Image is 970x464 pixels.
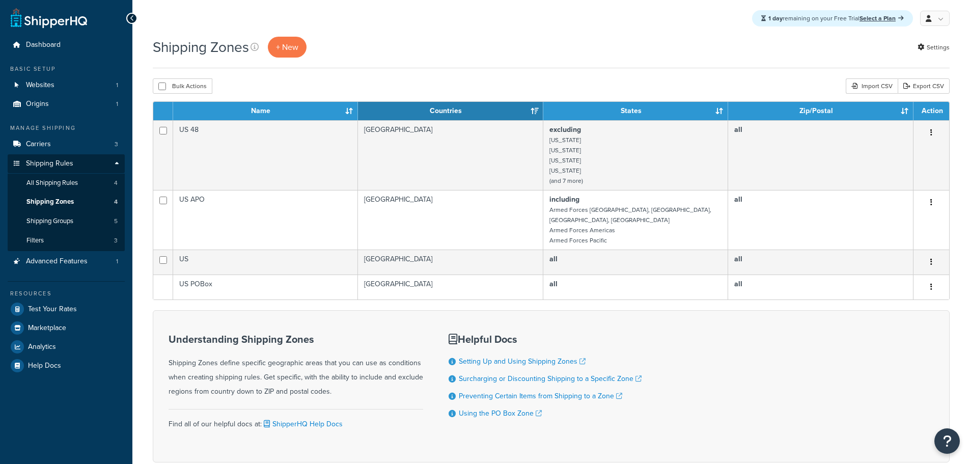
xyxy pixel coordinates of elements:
[8,289,125,298] div: Resources
[8,338,125,356] a: Analytics
[8,174,125,193] a: All Shipping Rules 4
[8,124,125,132] div: Manage Shipping
[169,409,423,431] div: Find all of our helpful docs at:
[549,156,581,165] small: [US_STATE]
[549,135,581,145] small: [US_STATE]
[728,102,913,120] th: Zip/Postal: activate to sort column ascending
[459,408,542,419] a: Using the PO Box Zone
[8,300,125,318] a: Test Your Rates
[173,275,358,299] td: US POBox
[860,14,904,23] a: Select a Plan
[8,95,125,114] li: Origins
[26,41,61,49] span: Dashboard
[262,419,343,429] a: ShipperHQ Help Docs
[358,190,543,250] td: [GEOGRAPHIC_DATA]
[913,102,949,120] th: Action
[549,166,581,175] small: [US_STATE]
[26,257,88,266] span: Advanced Features
[734,194,742,205] b: all
[115,140,118,149] span: 3
[8,95,125,114] a: Origins 1
[8,36,125,54] a: Dashboard
[768,14,783,23] strong: 1 day
[26,179,78,187] span: All Shipping Rules
[276,41,298,53] span: + New
[8,252,125,271] li: Advanced Features
[173,190,358,250] td: US APO
[28,343,56,351] span: Analytics
[549,124,581,135] b: excluding
[169,334,423,399] div: Shipping Zones define specific geographic areas that you can use as conditions when creating ship...
[8,212,125,231] li: Shipping Groups
[918,40,950,54] a: Settings
[11,8,87,28] a: ShipperHQ Home
[8,252,125,271] a: Advanced Features 1
[358,250,543,275] td: [GEOGRAPHIC_DATA]
[8,135,125,154] a: Carriers 3
[8,212,125,231] a: Shipping Groups 5
[169,334,423,345] h3: Understanding Shipping Zones
[268,37,307,58] a: + New
[543,102,728,120] th: States: activate to sort column ascending
[8,231,125,250] li: Filters
[449,334,642,345] h3: Helpful Docs
[28,305,77,314] span: Test Your Rates
[26,100,49,108] span: Origins
[934,428,960,454] button: Open Resource Center
[116,81,118,90] span: 1
[549,176,583,185] small: (and 7 more)
[8,357,125,375] a: Help Docs
[8,154,125,173] a: Shipping Rules
[116,257,118,266] span: 1
[8,193,125,211] a: Shipping Zones 4
[173,250,358,275] td: US
[114,217,118,226] span: 5
[8,76,125,95] a: Websites 1
[28,362,61,370] span: Help Docs
[114,179,118,187] span: 4
[734,254,742,264] b: all
[173,102,358,120] th: Name: activate to sort column ascending
[549,279,558,289] b: all
[549,194,579,205] b: including
[358,275,543,299] td: [GEOGRAPHIC_DATA]
[898,78,950,94] a: Export CSV
[114,198,118,206] span: 4
[8,319,125,337] a: Marketplace
[459,373,642,384] a: Surcharging or Discounting Shipping to a Specific Zone
[734,279,742,289] b: all
[26,81,54,90] span: Websites
[26,159,73,168] span: Shipping Rules
[549,226,615,235] small: Armed Forces Americas
[549,205,711,225] small: Armed Forces [GEOGRAPHIC_DATA], [GEOGRAPHIC_DATA], [GEOGRAPHIC_DATA], [GEOGRAPHIC_DATA]
[549,236,607,245] small: Armed Forces Pacific
[8,154,125,251] li: Shipping Rules
[173,120,358,190] td: US 48
[549,254,558,264] b: all
[26,236,44,245] span: Filters
[26,217,73,226] span: Shipping Groups
[8,76,125,95] li: Websites
[459,356,586,367] a: Setting Up and Using Shipping Zones
[734,124,742,135] b: all
[8,65,125,73] div: Basic Setup
[549,146,581,155] small: [US_STATE]
[8,174,125,193] li: All Shipping Rules
[26,198,74,206] span: Shipping Zones
[153,37,249,57] h1: Shipping Zones
[28,324,66,333] span: Marketplace
[153,78,212,94] button: Bulk Actions
[8,135,125,154] li: Carriers
[8,193,125,211] li: Shipping Zones
[26,140,51,149] span: Carriers
[846,78,898,94] div: Import CSV
[8,231,125,250] a: Filters 3
[752,10,913,26] div: remaining on your Free Trial
[358,102,543,120] th: Countries: activate to sort column ascending
[459,391,622,401] a: Preventing Certain Items from Shipping to a Zone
